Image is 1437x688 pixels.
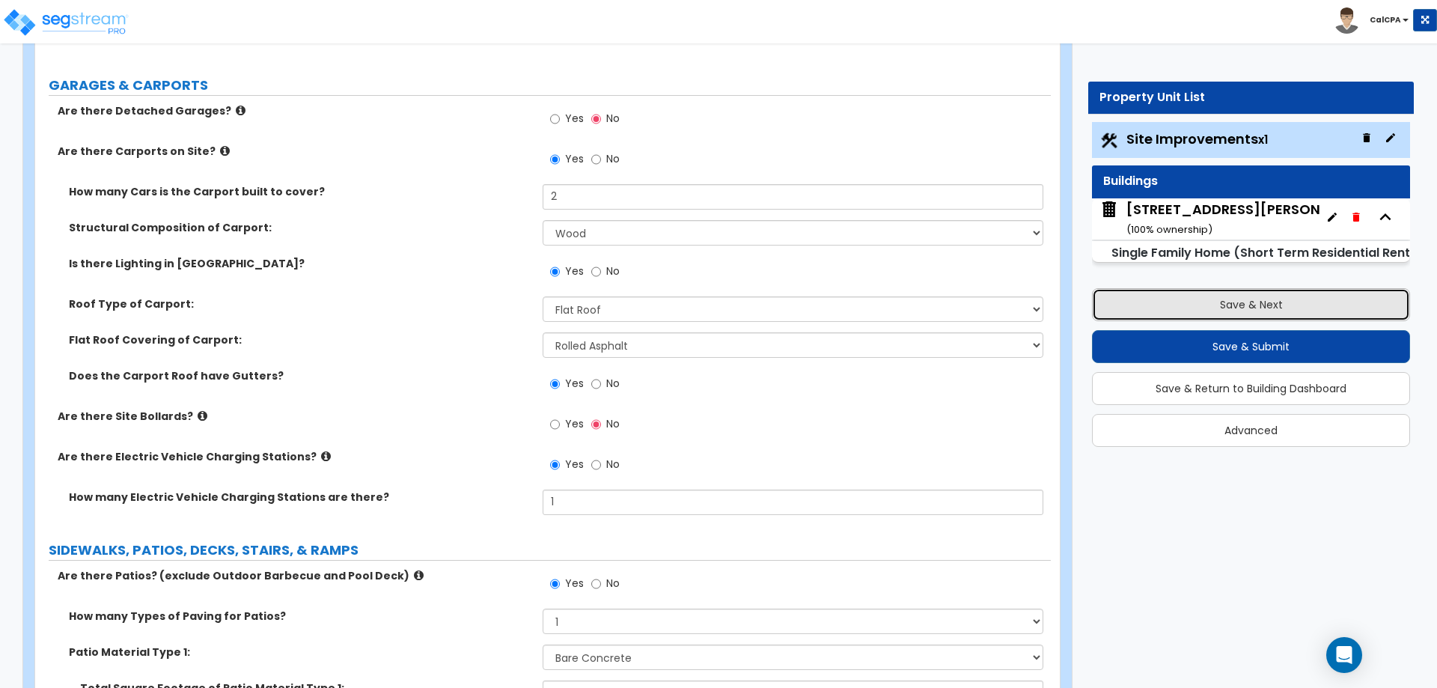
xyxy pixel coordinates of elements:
[1099,131,1119,150] img: Construction.png
[565,416,584,431] span: Yes
[591,416,601,433] input: No
[1099,200,1119,219] img: building.svg
[69,332,531,347] label: Flat Roof Covering of Carport:
[606,576,620,591] span: No
[58,568,531,583] label: Are there Patios? (exclude Outdoor Barbecue and Pool Deck)
[591,576,601,592] input: No
[1126,130,1268,148] span: Site Improvements
[565,264,584,278] span: Yes
[69,490,531,505] label: How many Electric Vehicle Charging Stations are there?
[1092,414,1410,447] button: Advanced
[550,457,560,473] input: Yes
[58,409,531,424] label: Are there Site Bollards?
[565,376,584,391] span: Yes
[1099,200,1320,238] span: 15625 High Knoll Rd.
[606,376,620,391] span: No
[1258,132,1268,147] small: x1
[591,151,601,168] input: No
[198,410,207,421] i: click for more info!
[1092,372,1410,405] button: Save & Return to Building Dashboard
[1370,14,1401,25] b: CalCPA
[69,220,531,235] label: Structural Composition of Carport:
[550,576,560,592] input: Yes
[69,609,531,624] label: How many Types of Paving for Patios?
[58,103,531,118] label: Are there Detached Garages?
[565,111,584,126] span: Yes
[58,449,531,464] label: Are there Electric Vehicle Charging Stations?
[606,111,620,126] span: No
[550,264,560,280] input: Yes
[1092,330,1410,363] button: Save & Submit
[1334,7,1360,34] img: avatar.png
[2,7,129,37] img: logo_pro_r.png
[606,151,620,166] span: No
[49,541,1051,560] label: SIDEWALKS, PATIOS, DECKS, STAIRS, & RAMPS
[1126,200,1377,238] div: [STREET_ADDRESS][PERSON_NAME]
[1111,244,1427,261] small: Single Family Home (Short Term Residential Rental)
[1326,637,1362,673] div: Open Intercom Messenger
[565,151,584,166] span: Yes
[550,111,560,127] input: Yes
[69,645,531,660] label: Patio Material Type 1:
[49,76,1051,95] label: GARAGES & CARPORTS
[606,416,620,431] span: No
[550,416,560,433] input: Yes
[1126,222,1212,237] small: ( 100 % ownership)
[69,368,531,383] label: Does the Carport Roof have Gutters?
[606,264,620,278] span: No
[1099,89,1403,106] div: Property Unit List
[220,145,230,156] i: click for more info!
[236,105,245,116] i: click for more info!
[550,151,560,168] input: Yes
[591,264,601,280] input: No
[606,457,620,472] span: No
[1092,288,1410,321] button: Save & Next
[321,451,331,462] i: click for more info!
[591,376,601,392] input: No
[550,376,560,392] input: Yes
[565,457,584,472] span: Yes
[565,576,584,591] span: Yes
[591,457,601,473] input: No
[1103,173,1399,190] div: Buildings
[414,570,424,581] i: click for more info!
[591,111,601,127] input: No
[58,144,531,159] label: Are there Carports on Site?
[69,296,531,311] label: Roof Type of Carport:
[69,256,531,271] label: Is there Lighting in [GEOGRAPHIC_DATA]?
[69,184,531,199] label: How many Cars is the Carport built to cover?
